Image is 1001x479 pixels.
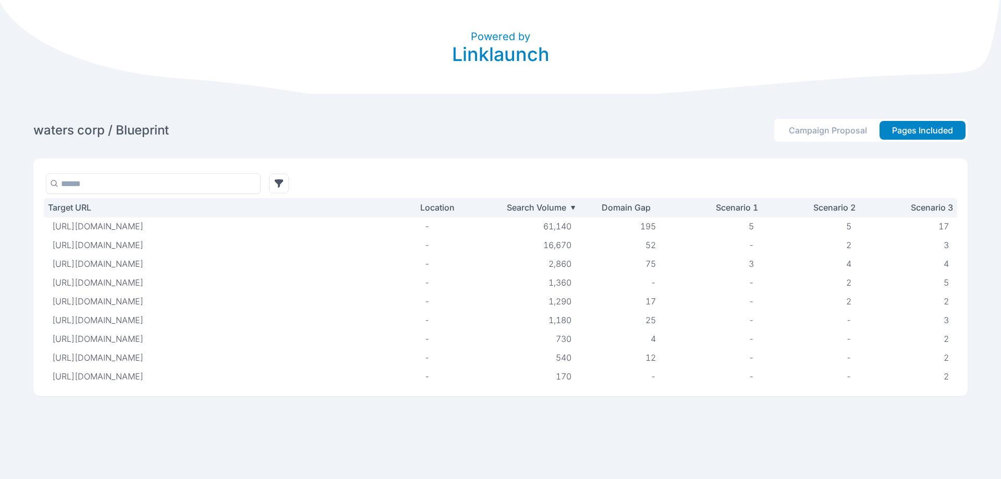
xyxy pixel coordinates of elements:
[424,221,474,231] p: -
[424,259,474,269] p: -
[749,296,754,306] p: -
[846,296,851,306] p: 2
[588,315,656,325] p: 25
[944,240,949,250] p: 3
[749,371,754,382] p: -
[424,315,474,325] p: -
[749,259,754,269] p: 3
[749,221,754,231] p: 5
[52,296,334,306] p: https://www.waters.com/nextgen/us/en/products/columns/gpc-columns.html
[588,240,656,250] p: 52
[749,352,754,363] p: -
[424,334,474,344] p: -
[668,202,758,213] p: Scenario 1
[749,315,754,325] p: -
[944,371,949,382] p: 2
[52,352,334,363] p: https://www.waters.com/nextgen/us/en/products/chromatography/chromatography-systems/acquity-premi...
[864,202,953,213] p: Scenario 3
[846,259,851,269] p: 4
[452,29,550,44] p: Powered by
[588,296,656,306] p: 17
[749,334,754,344] p: -
[52,371,334,382] p: https://www.waters.com/nextgen/us/en/products/columns/acquity-uplc-columns.html
[749,240,754,250] p: -
[491,296,571,306] p: 1,290
[938,221,949,231] p: 17
[846,277,851,288] p: 2
[491,221,571,231] p: 61,140
[491,334,571,344] p: 730
[880,121,966,140] button: Pages Included
[588,334,656,344] p: 4
[944,259,949,269] p: 4
[944,352,949,363] p: 2
[588,277,656,288] p: -
[52,315,334,325] p: https://www.waters.com/nextgen/us/en/products/columns/hplc-columns-category.html
[491,240,571,250] p: 16,670
[846,240,851,250] p: 2
[424,296,474,306] p: -
[491,277,571,288] p: 1,360
[48,202,401,213] p: Target URL
[486,202,566,213] p: Search Volume
[52,277,334,288] p: https://www.waters.com/nextgen/us/en/products/columns.html
[52,259,334,269] p: https://www.waters.com/nextgen/us/en/products/chromatography/chromatography-systems/hplc-systems....
[52,334,334,344] p: https://www.waters.com/nextgen/us/en/products/columns/symmetry-hplc-columns.html
[491,259,571,269] p: 2,860
[588,259,656,269] p: 75
[491,352,571,363] p: 540
[588,371,656,382] p: -
[491,371,571,382] p: 170
[452,44,550,65] p: Linklaunch
[424,277,474,288] p: -
[846,334,851,344] p: -
[588,352,656,363] p: 12
[52,221,334,231] p: https://www.waters.com/nextgen/us/en/products/columns/gpc-apc-columns-category.html
[944,296,949,306] p: 2
[420,202,469,213] p: Location
[944,334,949,344] p: 2
[424,240,474,250] p: -
[424,371,474,382] p: -
[846,221,851,231] p: 5
[424,352,474,363] p: -
[52,240,334,250] p: https://www.waters.com/nextgen/en/products/columns.html
[846,371,851,382] p: -
[944,277,949,288] p: 5
[846,315,851,325] p: -
[776,121,880,140] button: Campaign Proposal
[584,202,651,213] p: Domain Gap
[944,315,949,325] p: 3
[749,277,754,288] p: -
[766,202,856,213] p: Scenario 2
[491,315,571,325] p: 1,180
[588,221,656,231] p: 195
[33,122,169,139] p: waters corp / Blueprint
[846,352,851,363] p: -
